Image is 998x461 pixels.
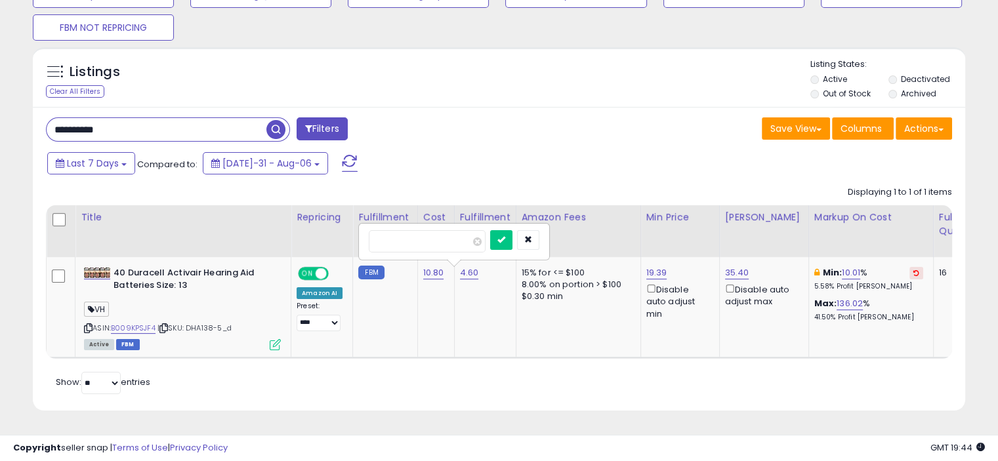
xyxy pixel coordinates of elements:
[814,298,923,322] div: %
[725,266,749,279] a: 35.40
[522,210,635,224] div: Amazon Fees
[837,297,863,310] a: 136.02
[522,291,631,302] div: $0.30 min
[137,158,198,170] span: Compared to:
[111,323,156,334] a: B009KPSJF4
[203,152,328,174] button: [DATE]-31 - Aug-06
[67,157,119,170] span: Last 7 Days
[84,339,114,350] span: All listings currently available for purchase on Amazon
[823,88,871,99] label: Out of Stock
[159,325,168,332] i: Click to copy
[939,267,980,279] div: 16
[939,210,984,238] div: Fulfillable Quantity
[358,266,384,279] small: FBM
[116,339,140,350] span: FBM
[814,297,837,310] b: Max:
[13,441,61,454] strong: Copyright
[358,210,411,224] div: Fulfillment
[46,85,104,98] div: Clear All Filters
[814,268,820,277] i: This overrides the store level min markup for this listing
[170,441,228,454] a: Privacy Policy
[81,210,285,224] div: Title
[900,88,936,99] label: Archived
[84,267,281,349] div: ASIN:
[33,14,174,41] button: FBM NOT REPRICING
[725,210,803,224] div: [PERSON_NAME]
[930,441,985,454] span: 2025-08-14 19:44 GMT
[70,63,120,81] h5: Listings
[762,117,830,140] button: Save View
[808,205,933,257] th: The percentage added to the cost of goods (COGS) that forms the calculator for Min & Max prices.
[222,157,312,170] span: [DATE]-31 - Aug-06
[157,323,232,333] span: | SKU: DHA138-5_d
[56,376,150,388] span: Show: entries
[423,210,449,224] div: Cost
[646,266,667,279] a: 19.39
[725,282,799,308] div: Disable auto adjust max
[646,210,714,224] div: Min Price
[112,441,168,454] a: Terms of Use
[814,267,923,291] div: %
[823,266,842,279] b: Min:
[522,279,631,291] div: 8.00% on portion > $100
[460,266,479,279] a: 4.60
[823,73,847,85] label: Active
[297,210,347,224] div: Repricing
[84,325,93,332] i: Click to copy
[913,270,919,276] i: Revert to store-level Min Markup
[460,210,510,238] div: Fulfillment Cost
[84,302,109,317] span: VH
[84,268,110,278] img: 41hnx2hlkcL._SL40_.jpg
[814,210,928,224] div: Markup on Cost
[900,73,949,85] label: Deactivated
[47,152,135,174] button: Last 7 Days
[848,186,952,199] div: Displaying 1 to 1 of 1 items
[646,282,709,320] div: Disable auto adjust min
[832,117,894,140] button: Columns
[299,268,316,279] span: ON
[842,266,860,279] a: 10.01
[297,117,348,140] button: Filters
[810,58,965,71] p: Listing States:
[896,117,952,140] button: Actions
[423,266,444,279] a: 10.80
[13,442,228,454] div: seller snap | |
[814,313,923,322] p: 41.50% Profit [PERSON_NAME]
[522,267,631,279] div: 15% for <= $100
[327,268,348,279] span: OFF
[297,287,343,299] div: Amazon AI
[114,267,273,294] b: 40 Duracell Activair Hearing Aid Batteries Size: 13
[841,122,882,135] span: Columns
[814,282,923,291] p: 5.58% Profit [PERSON_NAME]
[297,302,343,331] div: Preset:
